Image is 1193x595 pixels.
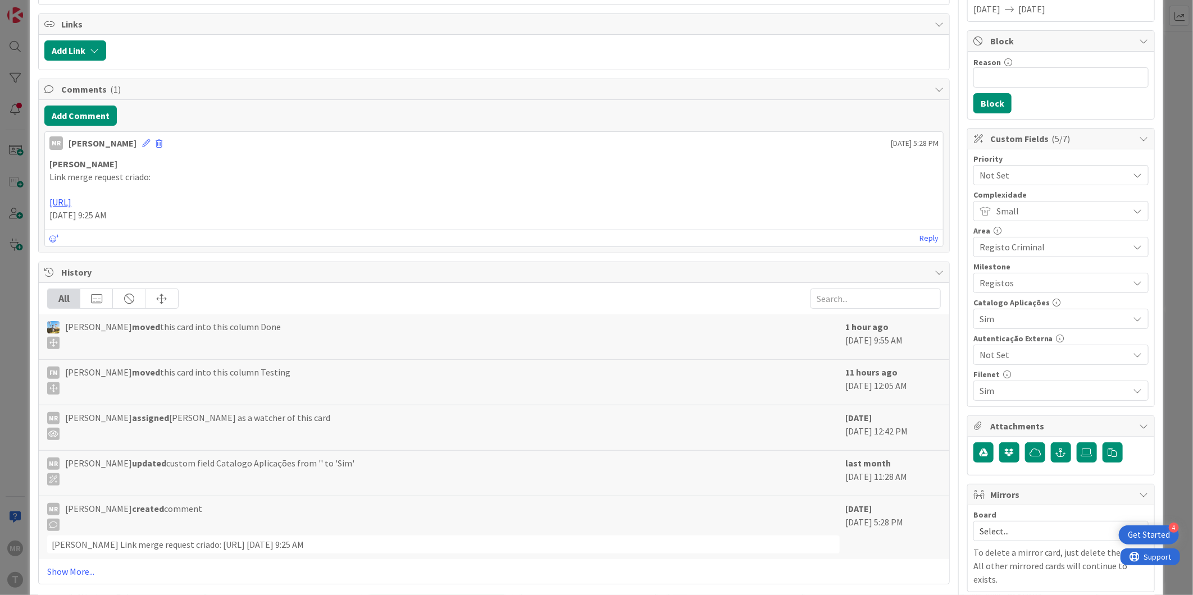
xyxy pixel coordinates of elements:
a: Show More... [47,565,941,578]
div: [DATE] 5:28 PM [845,502,941,553]
span: Mirrors [990,488,1134,501]
div: MR [47,503,60,515]
div: MR [47,412,60,424]
div: Open Get Started checklist, remaining modules: 4 [1119,525,1179,544]
span: Sim [980,384,1129,397]
span: Links [61,17,929,31]
span: Registos [980,275,1123,291]
span: Sim [980,311,1123,327]
strong: [PERSON_NAME] [49,158,117,170]
a: Reply [919,231,939,245]
div: Get Started [1128,529,1170,541]
div: [PERSON_NAME] [69,136,136,150]
a: [URL] [49,196,71,208]
div: All [48,289,80,308]
b: 11 hours ago [845,367,898,378]
span: Attachments [990,419,1134,433]
b: 1 hour ago [845,321,889,332]
div: Complexidade [973,191,1149,199]
span: [PERSON_NAME] comment [65,502,202,531]
span: Select... [980,523,1123,539]
p: To delete a mirror card, just delete the card. All other mirrored cards will continue to exists. [973,546,1149,586]
span: Not Set [980,167,1123,183]
div: Milestone [973,263,1149,271]
span: Support [24,2,51,15]
span: Not Set [980,347,1123,363]
b: [DATE] [845,412,872,423]
div: MR [47,457,60,470]
span: [DATE] 5:28 PM [891,138,939,149]
div: Priority [973,155,1149,163]
b: created [132,503,164,514]
b: updated [132,457,166,469]
span: [PERSON_NAME] [PERSON_NAME] as a watcher of this card [65,411,330,440]
button: Add Comment [44,106,117,126]
b: moved [132,367,160,378]
b: moved [132,321,160,332]
div: Filenet [973,370,1149,378]
div: [DATE] 12:42 PM [845,411,941,445]
label: Reason [973,57,1001,67]
span: ( 1 ) [110,84,121,95]
span: [DATE] [973,2,1000,16]
span: [PERSON_NAME] this card into this column Done [65,320,281,349]
div: Autenticação Externa [973,335,1149,342]
span: Block [990,34,1134,48]
input: Search... [810,289,941,309]
span: Board [973,511,996,519]
img: DG [47,321,60,333]
div: Catalogo Aplicações [973,299,1149,306]
div: [DATE] 11:28 AM [845,456,941,490]
b: assigned [132,412,169,423]
button: Add Link [44,40,106,61]
span: [DATE] [1018,2,1045,16]
b: last month [845,457,891,469]
b: [DATE] [845,503,872,514]
span: Comments [61,83,929,96]
span: [DATE] 9:25 AM [49,209,107,221]
span: [PERSON_NAME] custom field Catalogo Aplicações from '' to 'Sim' [65,456,354,486]
span: History [61,266,929,279]
div: FM [47,367,60,379]
span: Registo Criminal [980,239,1123,255]
div: [DATE] 12:05 AM [845,365,941,399]
span: Small [996,203,1123,219]
span: Link merge request criado: [49,171,151,182]
div: [PERSON_NAME] Link merge request criado: [URL] [DATE] 9:25 AM [47,535,840,553]
button: Block [973,93,1012,113]
div: 4 [1169,523,1179,533]
div: Area [973,227,1149,235]
div: MR [49,136,63,150]
span: [PERSON_NAME] this card into this column Testing [65,365,290,395]
span: ( 5/7 ) [1052,133,1071,144]
span: Custom Fields [990,132,1134,145]
div: [DATE] 9:55 AM [845,320,941,354]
